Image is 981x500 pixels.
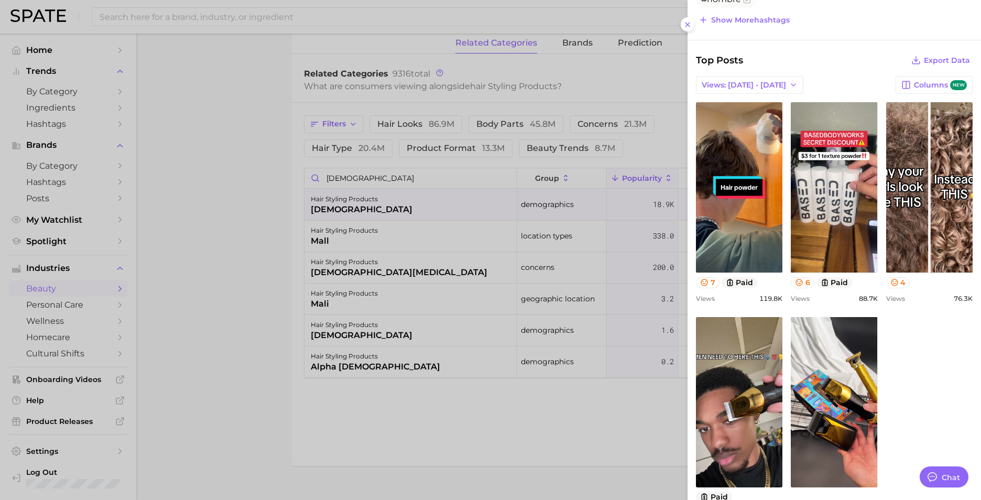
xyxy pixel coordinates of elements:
[896,76,973,94] button: Columnsnew
[702,81,786,90] span: Views: [DATE] - [DATE]
[791,295,810,302] span: Views
[722,277,758,288] button: paid
[696,295,715,302] span: Views
[696,53,743,68] span: Top Posts
[816,277,853,288] button: paid
[950,80,967,90] span: new
[859,295,878,302] span: 88.7k
[886,277,910,288] button: 4
[909,53,973,68] button: Export Data
[696,13,792,27] button: Show morehashtags
[696,277,720,288] button: 7
[924,56,970,65] span: Export Data
[791,277,814,288] button: 6
[711,16,790,25] span: Show more hashtags
[759,295,782,302] span: 119.8k
[954,295,973,302] span: 76.3k
[886,295,905,302] span: Views
[696,76,803,94] button: Views: [DATE] - [DATE]
[914,80,967,90] span: Columns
